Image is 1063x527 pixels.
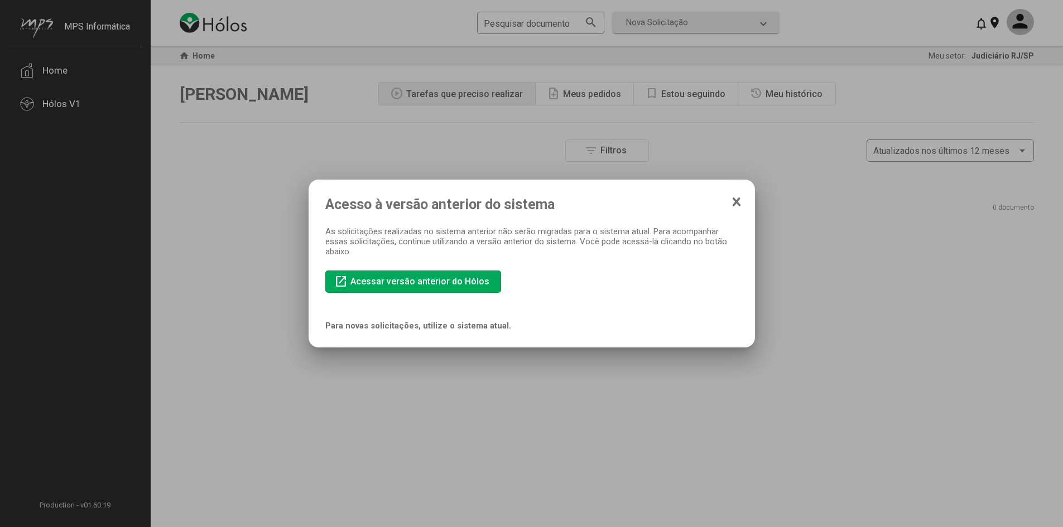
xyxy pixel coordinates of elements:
[325,196,738,212] span: Acesso à versão anterior do sistema
[334,275,348,288] mat-icon: open_in_new
[325,270,501,293] button: Acessar versão anterior do Hólos
[325,321,511,331] b: Para novas solicitações, utilize o sistema atual.
[350,276,489,287] span: Acessar versão anterior do Hólos
[325,226,738,257] div: As solicitações realizadas no sistema anterior não serão migradas para o sistema atual. Para acom...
